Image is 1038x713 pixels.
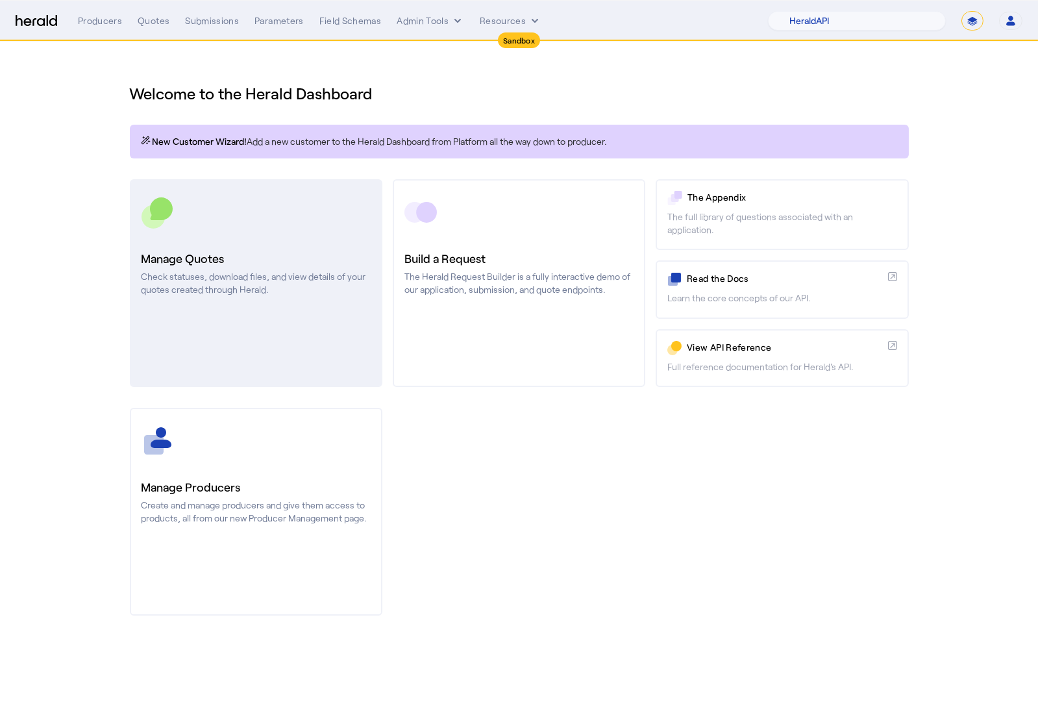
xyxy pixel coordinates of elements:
[153,135,247,148] span: New Customer Wizard!
[78,14,122,27] div: Producers
[254,14,304,27] div: Parameters
[130,179,382,387] a: Manage QuotesCheck statuses, download files, and view details of your quotes created through Herald.
[130,83,909,104] h1: Welcome to the Herald Dashboard
[656,329,908,387] a: View API ReferenceFull reference documentation for Herald's API.
[404,270,634,296] p: The Herald Request Builder is a fully interactive demo of our application, submission, and quote ...
[667,292,896,305] p: Learn the core concepts of our API.
[667,360,896,373] p: Full reference documentation for Herald's API.
[142,478,371,496] h3: Manage Producers
[687,341,882,354] p: View API Reference
[138,14,169,27] div: Quotes
[667,210,896,236] p: The full library of questions associated with an application.
[142,499,371,525] p: Create and manage producers and give them access to products, all from our new Producer Managemen...
[185,14,239,27] div: Submissions
[142,249,371,268] h3: Manage Quotes
[687,272,882,285] p: Read the Docs
[140,135,898,148] p: Add a new customer to the Herald Dashboard from Platform all the way down to producer.
[687,191,896,204] p: The Appendix
[130,408,382,616] a: Manage ProducersCreate and manage producers and give them access to products, all from our new Pr...
[480,14,541,27] button: Resources dropdown menu
[142,270,371,296] p: Check statuses, download files, and view details of your quotes created through Herald.
[319,14,382,27] div: Field Schemas
[656,260,908,318] a: Read the DocsLearn the core concepts of our API.
[16,15,57,27] img: Herald Logo
[656,179,908,250] a: The AppendixThe full library of questions associated with an application.
[397,14,464,27] button: internal dropdown menu
[498,32,540,48] div: Sandbox
[393,179,645,387] a: Build a RequestThe Herald Request Builder is a fully interactive demo of our application, submiss...
[404,249,634,268] h3: Build a Request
